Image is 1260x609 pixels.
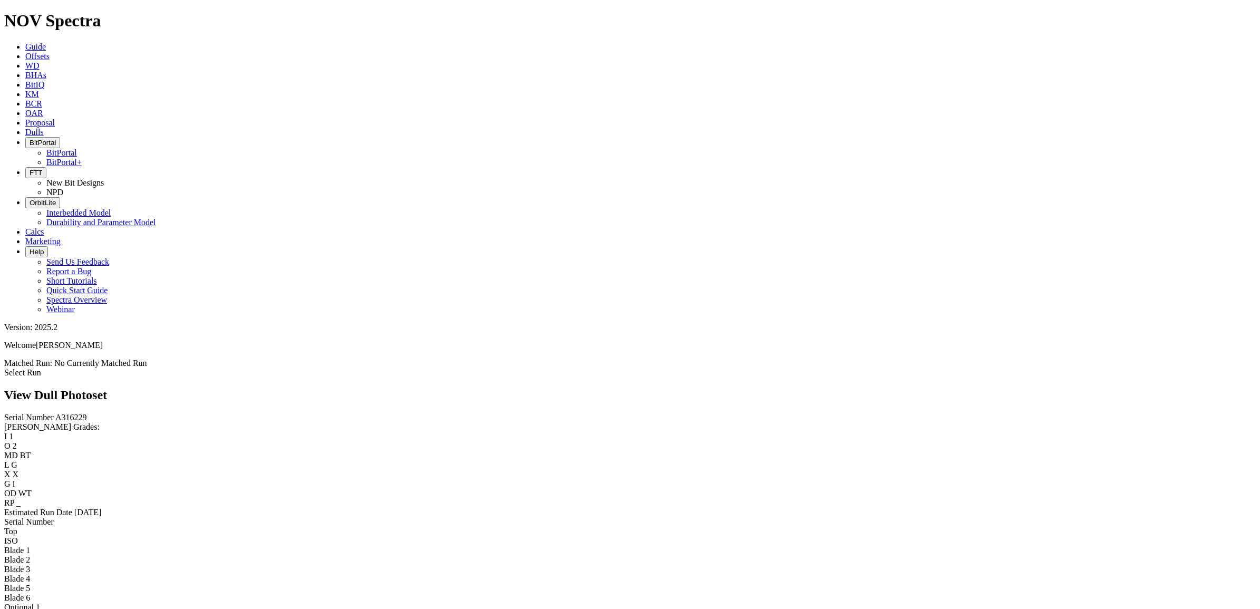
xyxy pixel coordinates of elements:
[46,267,91,276] a: Report a Bug
[46,188,63,197] a: NPD
[4,536,18,545] span: ISO
[30,248,44,256] span: Help
[25,52,50,61] a: Offsets
[25,61,40,70] a: WD
[46,295,107,304] a: Spectra Overview
[4,508,72,517] label: Estimated Run Date
[13,470,19,479] span: X
[46,305,75,314] a: Webinar
[25,109,43,118] a: OAR
[54,359,147,368] span: No Currently Matched Run
[25,90,39,99] a: KM
[4,593,30,602] span: Blade 6
[30,169,42,177] span: FTT
[4,368,41,377] a: Select Run
[4,527,17,536] span: Top
[4,451,18,460] label: MD
[4,489,16,498] label: OD
[25,197,60,208] button: OrbitLite
[4,498,14,507] label: RP
[25,237,61,246] a: Marketing
[74,508,102,517] span: [DATE]
[4,546,30,555] span: Blade 1
[25,128,44,137] a: Dulls
[46,218,156,227] a: Durability and Parameter Model
[4,413,54,422] label: Serial Number
[30,139,56,147] span: BitPortal
[55,413,87,422] span: A316229
[4,517,54,526] span: Serial Number
[4,470,11,479] label: X
[4,479,11,488] label: G
[46,158,82,167] a: BitPortal+
[18,489,32,498] span: WT
[4,441,11,450] label: O
[25,137,60,148] button: BitPortal
[4,359,52,368] span: Matched Run:
[25,80,44,89] a: BitIQ
[46,286,108,295] a: Quick Start Guide
[46,208,111,217] a: Interbedded Model
[25,118,55,127] a: Proposal
[13,441,17,450] span: 2
[4,584,30,593] span: Blade 5
[36,341,103,350] span: [PERSON_NAME]
[4,565,30,574] span: Blade 3
[30,199,56,207] span: OrbitLite
[25,71,46,80] a: BHAs
[46,276,97,285] a: Short Tutorials
[4,432,7,441] label: I
[25,167,46,178] button: FTT
[25,246,48,257] button: Help
[46,257,109,266] a: Send Us Feedback
[25,227,44,236] a: Calcs
[46,148,77,157] a: BitPortal
[20,451,31,460] span: BT
[4,555,30,564] span: Blade 2
[25,99,42,108] a: BCR
[4,341,1256,350] p: Welcome
[9,432,13,441] span: 1
[11,460,17,469] span: G
[4,460,9,469] label: L
[4,11,1256,31] h1: NOV Spectra
[46,178,104,187] a: New Bit Designs
[4,388,1256,402] h2: View Dull Photoset
[4,422,1256,432] div: [PERSON_NAME] Grades:
[16,498,21,507] span: _
[13,479,15,488] span: I
[4,574,30,583] span: Blade 4
[4,323,1256,332] div: Version: 2025.2
[25,42,46,51] a: Guide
